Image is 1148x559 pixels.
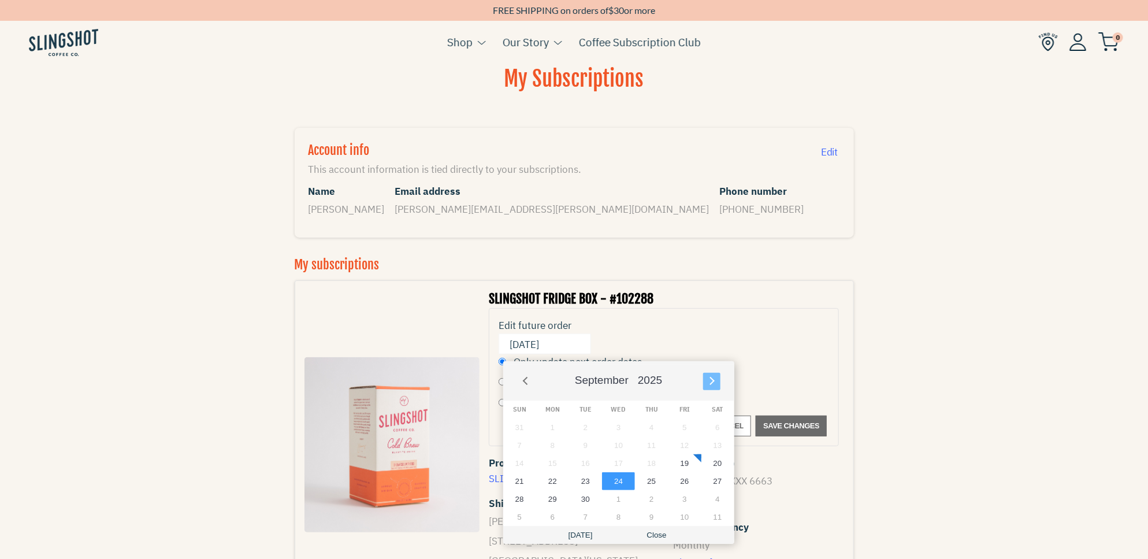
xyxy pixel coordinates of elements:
[489,290,839,308] h3: SLINGSHOT FRIDGE BOX - #102288
[673,520,839,535] span: Order frequency
[673,491,839,510] p: 2/2026
[395,199,709,219] p: [PERSON_NAME][EMAIL_ADDRESS][PERSON_NAME][DOMAIN_NAME]
[570,365,633,391] button: September
[514,354,642,370] label: Only update next order dates
[602,454,635,472] button: 17
[635,401,668,419] span: Thu
[720,184,804,199] span: Phone number
[536,508,569,526] button: 6
[635,490,668,508] button: 2
[635,472,668,490] button: 25
[701,436,734,454] button: 13
[673,456,839,471] span: Payment info
[395,184,709,199] span: Email address
[503,508,536,526] button: 5
[285,65,863,108] h1: My Subscriptions
[304,357,480,532] a: Line item image
[763,419,819,433] span: Save changes
[499,319,571,332] span: Edit future order
[309,184,385,199] span: Name
[635,436,668,454] button: 11
[569,490,602,508] button: 30
[536,472,569,490] button: 22
[309,142,582,160] h3: Account info
[536,490,569,508] button: 29
[1098,35,1119,49] a: 0
[668,419,701,436] button: 5
[536,436,569,454] button: 8
[720,199,804,219] p: [PHONE_NUMBER]
[1069,33,1087,51] img: Account
[569,419,602,436] button: 2
[701,454,734,472] button: 20
[503,419,536,436] button: 31
[602,436,635,454] button: 10
[536,419,569,436] button: 1
[701,490,734,508] button: 4
[569,508,602,526] button: 7
[489,531,655,551] p: [STREET_ADDRESS]
[569,436,602,454] button: 9
[503,401,536,419] span: Sun
[673,471,839,491] p: XXXX XXXX XXXX 6663
[602,401,635,419] span: Wed
[701,419,734,436] button: 6
[489,472,618,485] a: SLINGSHOT FRIDGE BOX x 6
[295,256,854,274] h3: My subscriptions
[673,535,839,555] p: Monthly
[536,401,569,419] span: Mon
[822,145,838,160] button: Edit
[668,436,701,454] button: 12
[517,373,534,390] button: Prev
[503,454,536,472] button: 14
[701,401,734,419] span: Sat
[668,490,701,508] button: 3
[668,401,701,419] span: Fri
[668,472,701,490] button: 26
[543,526,619,544] button: [DATE]
[489,496,569,512] span: Shipping address
[619,526,695,544] button: Close
[608,5,614,16] span: $
[822,146,838,158] span: Edit
[635,454,668,472] button: 18
[614,5,624,16] span: 30
[602,472,635,490] button: 24
[503,472,536,490] button: 21
[668,454,701,472] button: 19
[668,508,701,526] button: 10
[635,419,668,436] button: 4
[701,508,734,526] button: 11
[756,416,827,436] button: Save changes
[489,456,655,471] span: Products
[1113,32,1123,43] span: 0
[703,373,720,390] button: Next
[701,472,734,490] button: 27
[1039,32,1058,51] img: Find Us
[602,490,635,508] button: 1
[536,454,569,472] button: 15
[579,34,701,51] a: Coffee Subscription Club
[569,454,602,472] button: 16
[602,419,635,436] button: 3
[447,34,473,51] a: Shop
[503,490,536,508] button: 28
[569,401,602,419] span: Tue
[489,512,655,531] p: [PERSON_NAME]
[309,160,582,179] p: This account information is tied directly to your subscriptions.
[503,34,549,51] a: Our Story
[309,199,385,219] p: [PERSON_NAME]
[633,365,667,391] button: 2025
[602,508,635,526] button: 8
[635,508,668,526] button: 9
[1098,32,1119,51] img: cart
[569,472,602,490] button: 23
[503,436,536,454] button: 7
